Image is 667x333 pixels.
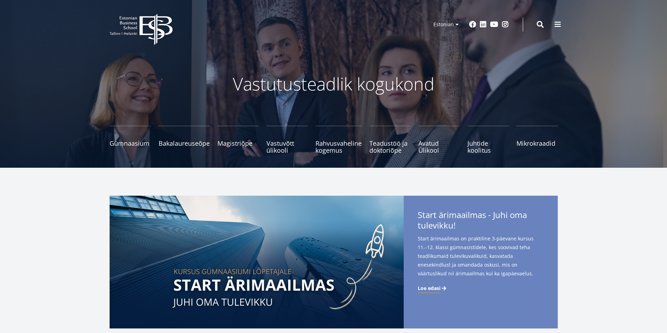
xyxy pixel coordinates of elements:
[418,210,544,233] span: Start ärimaailmas - Juhi oma
[467,126,509,154] a: Juhtide koolitus
[418,220,456,231] span: tulevikku!
[369,140,411,154] span: Teadustöö ja doktoriõpe
[516,126,558,154] a: Mikrokraadid
[110,126,151,154] a: Gümnaasium
[469,21,476,28] a: Facebook
[467,140,509,154] span: Juhtide koolitus
[418,140,460,154] span: Avatud Ülikool
[110,140,151,147] span: Gümnaasium
[418,234,544,278] span: Start ärimaailmas on praktiline 3-päevane kursus 11.–12. klassi gümnasistidele, kes soovivad teha...
[217,140,259,147] span: Magistriõpe
[217,126,259,154] a: Magistriõpe
[480,21,487,28] a: Linkedin
[502,21,509,28] a: Instagram
[315,126,362,154] a: Rahvusvaheline kogemus
[369,126,411,154] a: Teadustöö ja doktoriõpe
[516,140,558,147] span: Mikrokraadid
[490,21,498,28] a: Youtube
[159,126,210,154] a: Bakalaureuseõpe
[418,126,460,154] a: Avatud Ülikool
[159,140,210,147] span: Bakalaureuseõpe
[266,126,308,154] a: Vastuvõtt ülikooli
[418,285,440,292] span: Loe edasi
[110,196,404,328] img: Start arimaailmas
[266,140,308,154] span: Vastuvõtt ülikooli
[418,285,447,292] a: Loe edasi
[315,140,362,154] span: Rahvusvaheline kogemus
[148,73,519,94] p: Vastutusteadlik kogukond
